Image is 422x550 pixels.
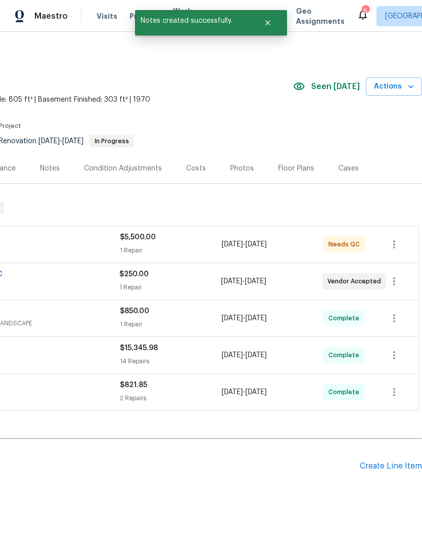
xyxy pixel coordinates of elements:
[222,315,243,322] span: [DATE]
[119,271,149,278] span: $250.00
[296,6,345,26] span: Geo Assignments
[360,461,422,471] div: Create Line Item
[40,163,60,174] div: Notes
[130,11,161,21] span: Projects
[97,11,117,21] span: Visits
[120,382,147,389] span: $821.85
[120,245,222,256] div: 1 Repair
[91,138,133,144] span: In Progress
[62,138,83,145] span: [DATE]
[328,387,363,397] span: Complete
[311,81,360,92] span: Seen [DATE]
[222,350,267,360] span: -
[120,345,158,352] span: $15,345.98
[38,138,83,145] span: -
[245,389,267,396] span: [DATE]
[222,313,267,323] span: -
[245,241,267,248] span: [DATE]
[362,6,369,16] div: 5
[328,313,363,323] span: Complete
[245,278,266,285] span: [DATE]
[119,282,221,292] div: 1 Repair
[251,13,284,33] button: Close
[135,10,251,31] span: Notes created successfully.
[120,234,156,241] span: $5,500.00
[230,163,254,174] div: Photos
[366,77,422,96] button: Actions
[222,352,243,359] span: [DATE]
[374,80,414,93] span: Actions
[222,389,243,396] span: [DATE]
[222,239,267,249] span: -
[339,163,359,174] div: Cases
[245,315,267,322] span: [DATE]
[120,319,222,329] div: 1 Repair
[328,239,364,249] span: Needs QC
[221,278,242,285] span: [DATE]
[222,387,267,397] span: -
[38,138,60,145] span: [DATE]
[173,6,199,26] span: Work Orders
[221,276,266,286] span: -
[245,352,267,359] span: [DATE]
[84,163,162,174] div: Condition Adjustments
[120,308,149,315] span: $850.00
[278,163,314,174] div: Floor Plans
[328,350,363,360] span: Complete
[222,241,243,248] span: [DATE]
[120,356,222,366] div: 14 Repairs
[186,163,206,174] div: Costs
[120,393,222,403] div: 2 Repairs
[34,11,68,21] span: Maestro
[327,276,385,286] span: Vendor Accepted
